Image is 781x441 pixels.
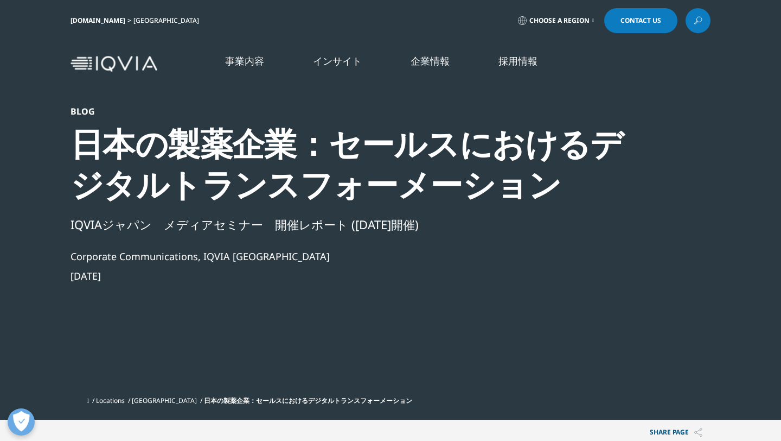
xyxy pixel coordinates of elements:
[71,123,652,205] div: 日本の製薬企業：セールスにおけるデジタルトランスフォーメーション
[411,54,450,68] a: 企業情報
[694,428,702,437] img: Share PAGE
[620,17,661,24] span: Contact Us
[604,8,677,33] a: Contact Us
[71,16,125,25] a: [DOMAIN_NAME]
[71,106,652,117] div: Blog
[71,250,652,263] div: Corporate Communications, IQVIA [GEOGRAPHIC_DATA]
[529,16,590,25] span: Choose a Region
[133,16,203,25] div: [GEOGRAPHIC_DATA]
[498,54,537,68] a: 採用情報
[71,215,652,234] div: IQVIAジャパン メディアセミナー 開催レポート ([DATE]開催)
[71,269,652,282] div: [DATE]
[132,396,197,405] a: [GEOGRAPHIC_DATA]
[225,54,264,68] a: 事業内容
[162,38,710,90] nav: Primary
[96,396,125,405] a: Locations
[313,54,362,68] a: インサイト
[8,408,35,436] button: 打开偏好
[204,396,412,405] span: 日本の製薬企業：セールスにおけるデジタルトランスフォーメーション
